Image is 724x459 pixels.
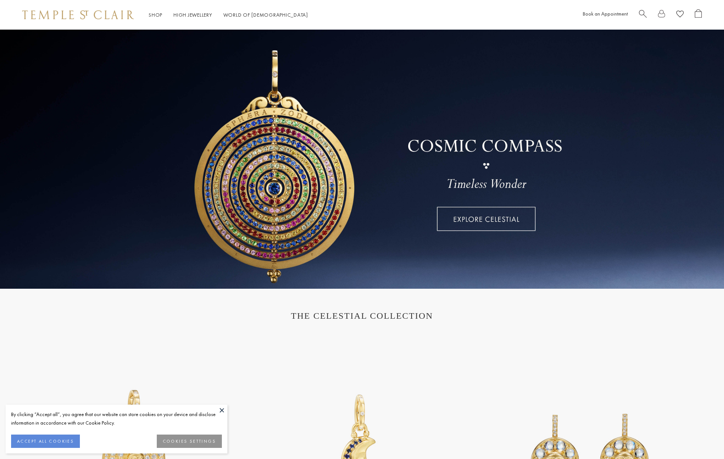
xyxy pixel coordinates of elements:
[639,9,647,21] a: Search
[223,11,308,18] a: World of [DEMOGRAPHIC_DATA]World of [DEMOGRAPHIC_DATA]
[22,10,134,19] img: Temple St. Clair
[687,424,717,452] iframe: Gorgias live chat messenger
[149,11,162,18] a: ShopShop
[695,9,702,21] a: Open Shopping Bag
[11,410,222,427] div: By clicking “Accept all”, you agree that our website can store cookies on your device and disclos...
[149,10,308,20] nav: Main navigation
[30,311,694,321] h1: THE CELESTIAL COLLECTION
[583,10,628,17] a: Book an Appointment
[157,435,222,448] button: COOKIES SETTINGS
[676,9,684,21] a: View Wishlist
[173,11,212,18] a: High JewelleryHigh Jewellery
[11,435,80,448] button: ACCEPT ALL COOKIES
